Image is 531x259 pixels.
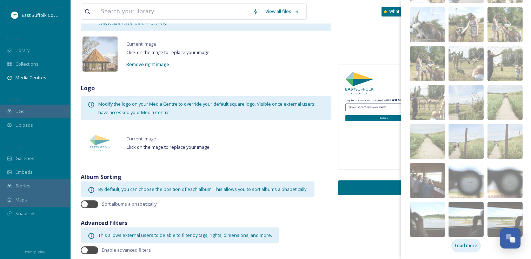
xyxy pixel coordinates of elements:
a: What's New [381,7,417,16]
img: 22d701b8-fc60-4e55-9cd0-a18827d758a9.jpg [410,163,445,198]
span: Current Image [126,135,156,142]
span: Stories [15,182,31,189]
span: MEDIA [7,36,19,41]
img: dedde8ce-1546-47f9-b81d-2a315f65b991.jpg [410,202,445,237]
span: Click on the image to replace your image . [126,49,211,55]
img: 4870588c-04fd-4983-a947-e3240a4462e1.jpg [487,7,523,42]
input: Search your library [97,4,249,19]
img: 059c4cae-567c-4f72-807d-f51cac18b437.jpg [410,124,445,159]
img: 80ea08e5-720c-4209-9480-36d7e36ad798.jpg [449,85,484,120]
span: Media Centres [15,74,46,81]
span: SnapLink [15,210,35,217]
span: UGC [15,108,25,115]
img: 313310b4-cfe2-46a0-9c36-61a9faa50149.jpg [410,7,445,42]
span: East Suffolk Council [22,12,63,18]
img: 5a0e13c5-6a62-46ee-a8d6-22a8f9678deb.jpg [487,46,523,81]
span: COLLECT [7,97,22,102]
div: Log in or create an account with [345,98,423,102]
span: Current Image [126,41,156,47]
button: Continue [345,115,423,121]
span: Load more [455,242,477,249]
span: Collections [15,61,39,67]
span: Enable advanced filters [102,247,151,253]
img: 3a52cd0a-ec5e-4940-a9e2-4f2d4cbca4d7.jpg [449,46,484,81]
a: View all files [262,5,303,18]
img: 9c359100-4fea-492a-9303-d40f3264f23d.jpg [82,36,118,72]
strong: Album Sorting [81,173,121,181]
em: This is hidden on mobile screens. [98,20,167,27]
span: Privacy Policy [25,250,45,254]
span: Embeds [15,169,33,175]
img: e4a454ae-f95e-4467-9fd1-d438719df56a.jpg [410,85,445,120]
span: Galleries [15,155,34,162]
span: This allows external users to be able to filter by tags, rights, dimensions, and more. [98,232,272,238]
img: e38398fe-7e5e-4e1c-aded-5c208ea90981.jpg [449,124,484,159]
strong: Advanced Filters [81,219,127,227]
img: ddd00b8e-fed8-4ace-b05d-a63b8df0f5dd.jpg [82,125,118,160]
input: test@test.com [345,104,423,111]
span: Click on the image to replace your image . [126,144,211,150]
img: 16b3043b-87ff-4665-8167-21751da613df.jpg [449,163,484,198]
button: Save [338,180,520,195]
span: Library [15,47,29,54]
span: WIDGETS [7,144,23,150]
img: 6a3de81d-1f6e-4019-a90a-ae453c026c86.jpg [410,46,445,81]
img: 305dcb25-4c29-42dc-8303-af0c98dd7320.jpg [449,7,484,42]
img: cf93f64d-876f-4455-96be-7fb4604f643e.jpg [449,202,484,237]
img: ESC%20Logo.png [11,12,18,19]
strong: East Suffolk Council [390,98,422,102]
span: Uploads [15,122,33,128]
button: Open Chat [500,228,520,248]
span: Modify the logo on your Media Centre to override your default square logo. Visible once external ... [98,101,314,115]
span: Remove right image [126,61,169,67]
img: 557e2ad4-e7c5-4996-9ba6-77216b0c3e46.jpg [487,163,523,198]
strong: Logo [81,84,95,92]
a: Privacy Policy [25,247,45,255]
span: Maps [15,197,27,203]
span: Sort albums alphabetically [102,201,157,207]
img: 91e03be8-99c5-45e2-a597-b907f1a65a2e.jpg [487,85,523,120]
img: East%20Suffolk%20Council.png [345,72,373,94]
span: By default, you can choose the position of each album. This allows you to sort albums alphabetica... [98,186,307,192]
img: a4497a50-af51-4e45-a6fa-80c839511a04.jpg [487,202,523,237]
img: ff74ad79-c030-41fa-9f1a-bef1481cf2cb.jpg [487,124,523,159]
